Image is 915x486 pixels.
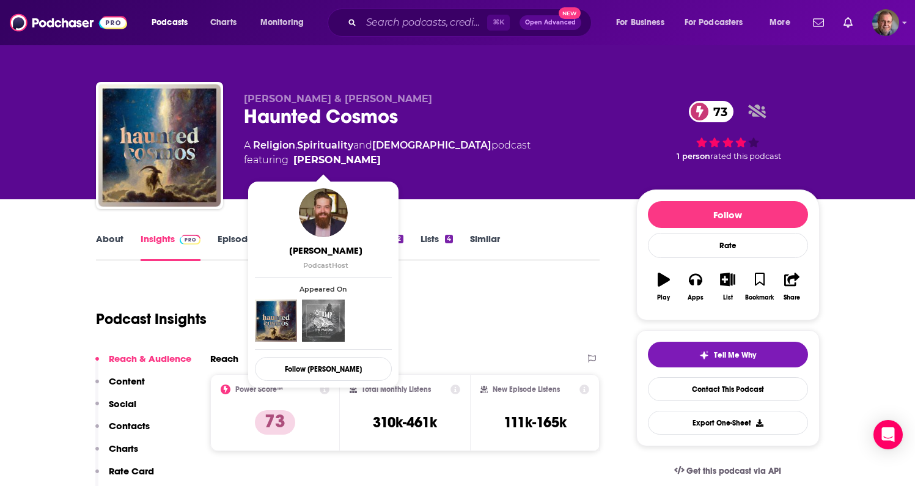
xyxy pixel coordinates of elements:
[723,294,733,301] div: List
[255,300,297,342] img: Haunted Cosmos
[686,466,781,476] span: Get this podcast via API
[253,139,295,151] a: Religion
[445,235,453,243] div: 4
[96,233,123,261] a: About
[784,294,800,301] div: Share
[504,413,567,432] h3: 111k-165k
[648,265,680,309] button: Play
[648,342,808,367] button: tell me why sparkleTell Me Why
[776,265,807,309] button: Share
[689,101,733,122] a: 73
[699,350,709,360] img: tell me why sparkle
[744,265,776,309] button: Bookmark
[664,456,792,486] a: Get this podcast via API
[648,377,808,401] a: Contact This Podcast
[648,411,808,435] button: Export One-Sheet
[470,233,500,261] a: Similar
[701,101,733,122] span: 73
[98,84,221,207] img: Haunted Cosmos
[109,398,136,410] p: Social
[302,300,344,342] img: Stump The Pastors
[109,420,150,432] p: Contacts
[109,443,138,454] p: Charts
[95,375,145,398] button: Content
[109,353,191,364] p: Reach & Audience
[710,152,781,161] span: rated this podcast
[373,413,437,432] h3: 310k-461k
[257,245,394,270] a: [PERSON_NAME]PodcastHost
[648,233,808,258] div: Rate
[421,233,453,261] a: Lists4
[688,294,704,301] div: Apps
[255,285,392,293] span: Appeared On
[714,350,756,360] span: Tell Me Why
[244,93,432,105] span: [PERSON_NAME] & [PERSON_NAME]
[395,235,403,243] div: 2
[711,265,743,309] button: List
[353,139,372,151] span: and
[95,398,136,421] button: Social
[299,188,348,237] img: Brian Sauvé
[636,93,820,169] div: 73 1 personrated this podcast
[96,310,207,328] h1: Podcast Insights
[303,261,348,270] span: Podcast Host
[141,233,201,261] a: InsightsPodchaser Pro
[95,353,191,375] button: Reach & Audience
[95,443,138,465] button: Charts
[657,294,670,301] div: Play
[244,138,531,168] div: A podcast
[745,294,774,301] div: Bookmark
[493,385,560,394] h2: New Episode Listens
[235,385,283,394] h2: Power Score™
[677,152,710,161] span: 1 person
[372,139,491,151] a: [DEMOGRAPHIC_DATA]
[95,420,150,443] button: Contacts
[210,353,238,364] h2: Reach
[297,139,353,151] a: Spirituality
[244,153,531,168] span: featuring
[295,139,297,151] span: ,
[680,265,711,309] button: Apps
[255,357,392,381] button: Follow [PERSON_NAME]
[218,233,275,261] a: Episodes82
[293,153,381,168] a: Brian Sauvé
[180,235,201,245] img: Podchaser Pro
[109,375,145,387] p: Content
[648,201,808,228] button: Follow
[255,410,295,435] p: 73
[257,245,394,256] span: [PERSON_NAME]
[873,420,903,449] div: Open Intercom Messenger
[109,465,154,477] p: Rate Card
